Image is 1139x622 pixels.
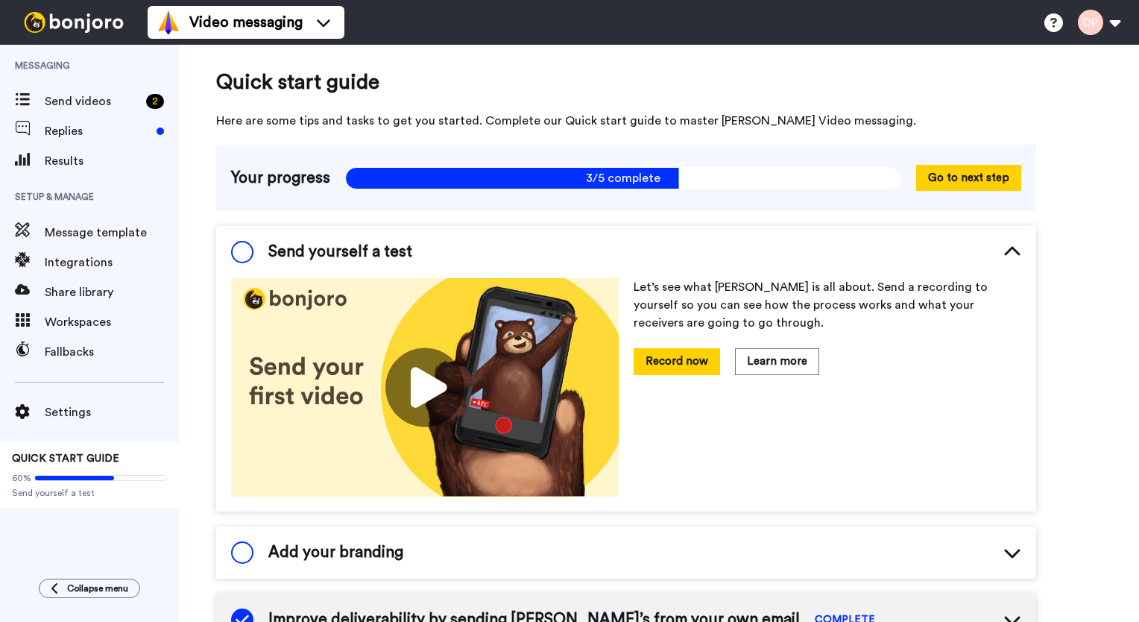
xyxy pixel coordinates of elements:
[916,165,1021,191] button: Go to next step
[45,403,179,421] span: Settings
[268,541,403,564] span: Add your branding
[634,348,720,374] button: Record now
[216,67,1036,97] span: Quick start guide
[231,278,619,497] img: 178eb3909c0dc23ce44563bdb6dc2c11.jpg
[45,224,179,242] span: Message template
[45,343,179,361] span: Fallbacks
[45,313,179,331] span: Workspaces
[189,12,303,33] span: Video messaging
[735,348,819,374] button: Learn more
[216,112,1036,130] span: Here are some tips and tasks to get you started. Complete our Quick start guide to master [PERSON...
[45,92,140,110] span: Send videos
[12,487,167,499] span: Send yourself a test
[45,283,179,301] span: Share library
[45,152,179,170] span: Results
[157,10,180,34] img: vm-color.svg
[45,254,179,271] span: Integrations
[268,241,412,263] span: Send yourself a test
[231,167,330,189] span: Your progress
[12,472,31,484] span: 60%
[634,278,1021,332] p: Let’s see what [PERSON_NAME] is all about. Send a recording to yourself so you can see how the pr...
[39,579,140,598] button: Collapse menu
[345,167,901,189] span: 3/5 complete
[45,122,151,140] span: Replies
[12,453,119,464] span: QUICK START GUIDE
[18,12,130,33] img: bj-logo-header-white.svg
[146,94,164,109] div: 2
[67,582,128,594] span: Collapse menu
